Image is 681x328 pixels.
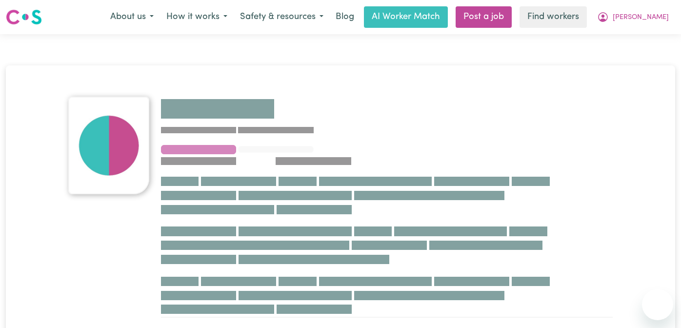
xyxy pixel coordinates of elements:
button: How it works [160,7,234,27]
button: My Account [591,7,675,27]
a: Post a job [456,6,512,28]
button: About us [104,7,160,27]
a: Blog [330,6,360,28]
span: [PERSON_NAME] [613,12,669,23]
a: Find workers [520,6,587,28]
a: AI Worker Match [364,6,448,28]
img: Careseekers logo [6,8,42,26]
button: Safety & resources [234,7,330,27]
a: Careseekers logo [6,6,42,28]
iframe: Button to launch messaging window [642,289,673,320]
